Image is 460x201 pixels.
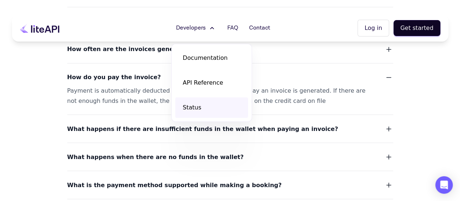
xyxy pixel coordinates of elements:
[176,24,205,32] span: Developers
[183,103,201,112] span: Status
[393,20,440,36] button: Get started
[67,180,282,190] span: What is the payment method supported while making a booking?
[67,85,376,106] div: Payment is automatically deducted from the wallet, the same day an invoice is generated. If there...
[435,176,453,194] div: Open Intercom Messenger
[183,78,223,87] span: API Reference
[183,54,227,62] span: Documentation
[175,97,248,118] a: Status
[227,24,238,32] span: FAQ
[249,24,270,32] span: Contact
[67,124,393,134] button: What happens if there are insufficient funds in the wallet when paying an invoice?
[244,21,274,35] a: Contact
[67,152,244,162] span: What happens when there are no funds in the wallet?
[175,73,248,93] a: API Reference
[67,44,393,54] button: How often are the invoices generated?
[67,72,161,82] span: How do you pay the invoice?
[357,20,389,36] button: Log in
[171,21,220,35] button: Developers
[67,124,338,134] span: What happens if there are insufficient funds in the wallet when paying an invoice?
[67,180,393,190] button: What is the payment method supported while making a booking?
[67,44,195,54] span: How often are the invoices generated?
[67,72,393,82] button: How do you pay the invoice?
[175,48,248,68] a: Documentation
[223,21,242,35] a: FAQ
[67,152,393,162] button: What happens when there are no funds in the wallet?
